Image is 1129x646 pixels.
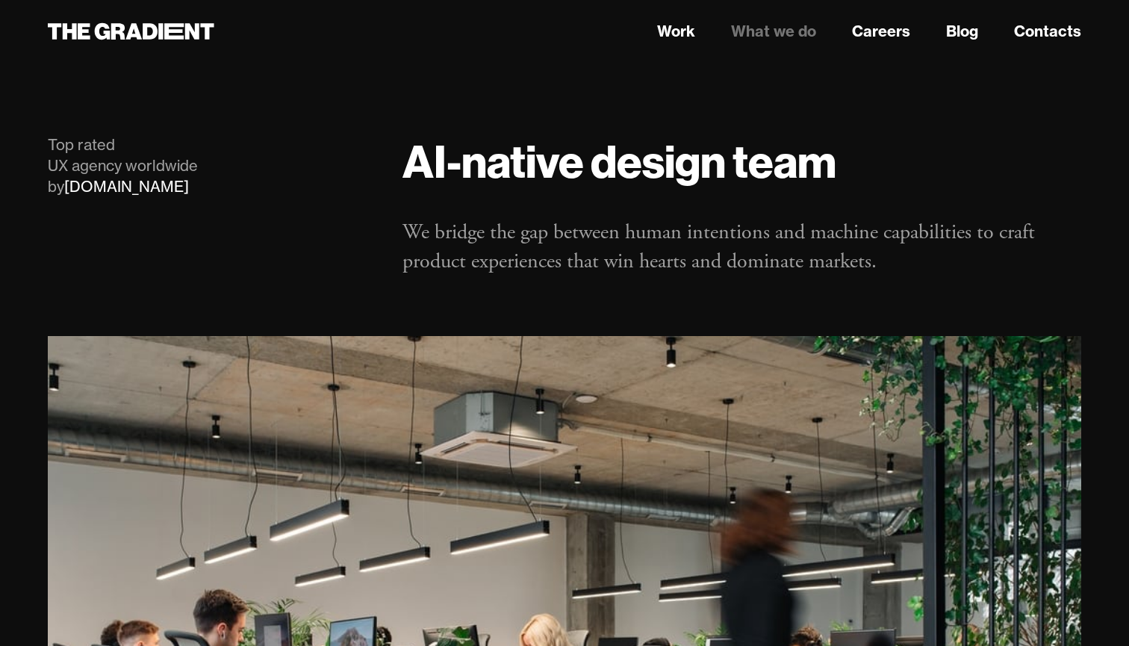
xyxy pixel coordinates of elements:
[48,134,373,197] div: Top rated UX agency worldwide by
[402,218,1081,276] p: We bridge the gap between human intentions and machine capabilities to craft product experiences ...
[731,20,816,43] a: What we do
[852,20,910,43] a: Careers
[946,20,978,43] a: Blog
[402,134,1081,188] h1: AI-native design team
[657,20,695,43] a: Work
[1014,20,1081,43] a: Contacts
[64,177,189,196] a: [DOMAIN_NAME]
